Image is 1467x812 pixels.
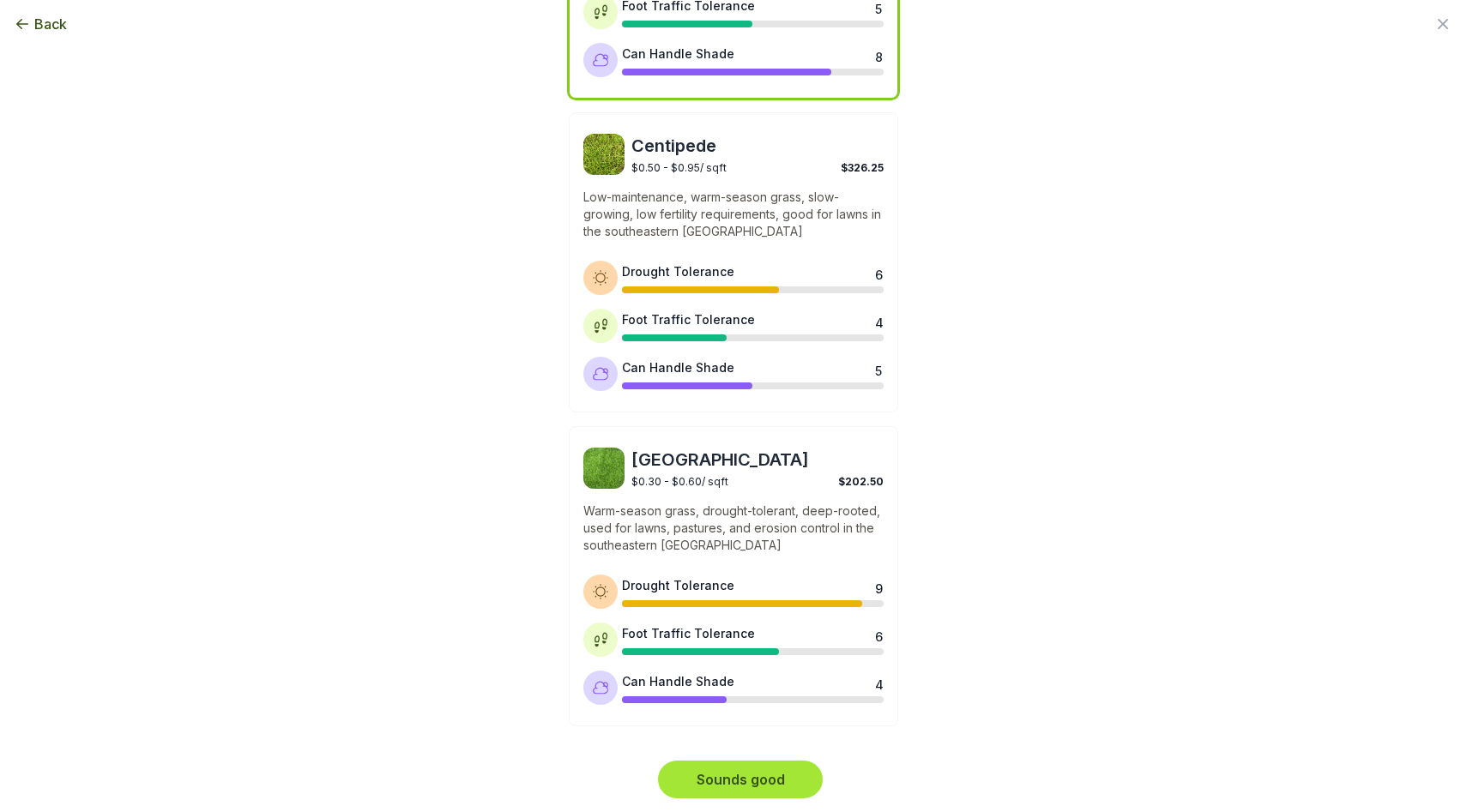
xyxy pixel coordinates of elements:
[875,676,882,689] div: 4
[592,269,609,286] img: Drought tolerance icon
[875,362,882,376] div: 5
[583,448,625,489] img: Bahia sod image
[583,502,884,554] p: Warm-season grass, drought-tolerant, deep-rooted, used for lawns, pastures, and erosion control i...
[622,672,734,690] div: Can Handle Shade
[622,576,734,594] div: Drought Tolerance
[622,358,734,376] div: Can Handle Shade
[875,266,882,280] div: 6
[841,161,884,174] span: $326.25
[622,45,734,63] div: Can Handle Shade
[592,583,609,600] img: Drought tolerance icon
[14,14,67,34] button: Back
[631,161,727,174] span: $0.50 - $0.95 / sqft
[875,628,882,641] div: 6
[34,14,67,34] span: Back
[592,317,609,334] img: Foot traffic tolerance icon
[592,365,609,382] img: Shade tolerance icon
[592,631,609,648] img: Foot traffic tolerance icon
[583,134,625,175] img: Centipede sod image
[583,189,884,240] p: Low-maintenance, warm-season grass, slow-growing, low fertility requirements, good for lawns in t...
[631,134,884,158] span: Centipede
[622,262,734,280] div: Drought Tolerance
[875,48,882,62] div: 8
[875,580,882,593] div: 9
[592,51,609,69] img: Shade tolerance icon
[622,624,755,642] div: Foot Traffic Tolerance
[622,310,755,328] div: Foot Traffic Tolerance
[875,314,882,328] div: 4
[592,679,609,696] img: Shade tolerance icon
[631,475,728,488] span: $0.30 - $0.60 / sqft
[838,475,884,488] span: $202.50
[631,448,884,472] span: [GEOGRAPHIC_DATA]
[658,761,823,798] button: Sounds good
